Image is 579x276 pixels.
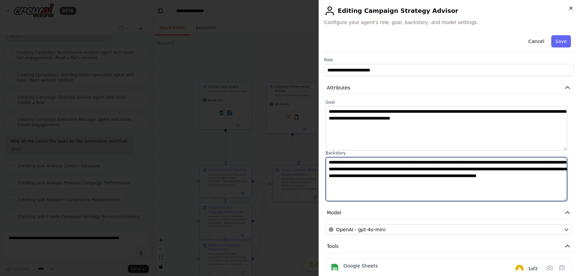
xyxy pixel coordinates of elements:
[543,262,556,275] button: Configure tool
[324,57,574,63] label: Role
[344,262,404,269] div: Google Sheets
[326,100,572,105] label: Goal
[326,225,572,235] button: OpenAI - gpt-4o-mini
[324,19,574,26] span: Configure your agent's role, goal, backstory, and model settings.
[551,35,571,47] button: Save
[526,266,539,272] span: 1 of 3
[327,84,350,91] span: Attributes
[327,209,341,216] span: Model
[324,82,574,94] button: Attributes
[324,240,574,253] button: Tools
[326,150,572,156] label: Backstory
[336,226,386,233] span: OpenAI - gpt-4o-mini
[324,5,574,16] h2: Editing Campaign Strategy Advisor
[524,35,548,47] button: Cancel
[327,243,339,250] span: Tools
[344,270,404,275] div: Sync data with Google Sheets
[330,264,340,273] img: Google Sheets
[324,207,574,219] button: Model
[556,262,568,275] button: Delete tool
